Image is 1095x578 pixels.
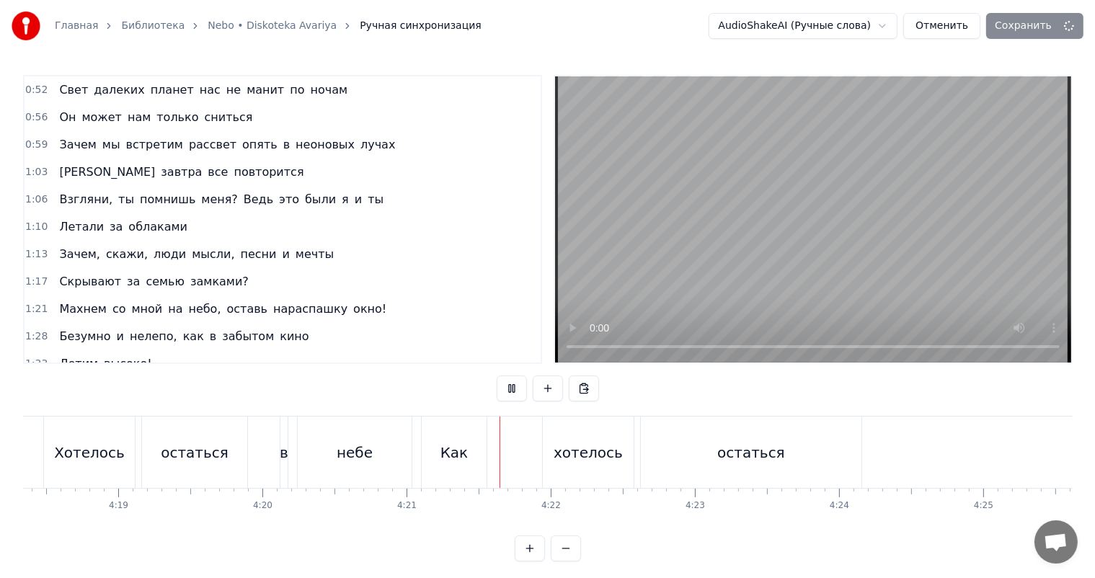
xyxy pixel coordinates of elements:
span: небо, [187,301,222,317]
span: ночам [309,81,350,98]
span: Зачем [58,136,97,153]
span: окно! [352,301,388,317]
span: сниться [203,109,254,125]
nav: breadcrumb [55,19,482,33]
span: 1:28 [25,329,48,344]
button: Отменить [903,13,980,39]
a: Nebo • Diskoteka Avariya [208,19,337,33]
span: помнишь [138,191,197,208]
a: Главная [55,19,98,33]
span: 0:52 [25,83,48,97]
span: на [167,301,184,317]
span: 1:33 [25,357,48,371]
span: Свет [58,81,89,98]
span: планет [149,81,195,98]
span: 0:56 [25,110,48,125]
div: 4:23 [686,500,705,512]
div: 4:19 [109,500,128,512]
div: небе [337,442,373,463]
span: люди [152,246,187,262]
div: 4:22 [541,500,561,512]
div: остаться [717,442,785,463]
img: youka [12,12,40,40]
span: Летим [58,355,99,372]
span: Взгляни, [58,191,114,208]
span: кино [278,328,310,344]
span: как [182,328,205,344]
span: и [280,246,291,262]
span: Безумно [58,328,112,344]
span: 1:13 [25,247,48,262]
span: я [340,191,350,208]
span: Махнем [58,301,107,317]
span: это [278,191,301,208]
span: Скрывают [58,273,123,290]
div: Хотелось [54,442,125,463]
span: замками? [189,273,250,290]
span: Летали [58,218,105,235]
span: [PERSON_NAME] [58,164,156,180]
span: неоновых [294,136,356,153]
div: 4:21 [397,500,417,512]
span: манит [245,81,285,98]
div: Как [440,442,469,463]
span: 1:17 [25,275,48,289]
div: остаться [161,442,229,463]
span: за [125,273,141,290]
span: все [206,164,229,180]
span: мечты [294,246,335,262]
span: со [111,301,128,317]
span: нараспашку [272,301,349,317]
span: далеких [92,81,146,98]
span: высоко! [102,355,154,372]
span: может [81,109,123,125]
span: облаками [127,218,189,235]
div: хотелось [554,442,623,463]
span: завтра [159,164,203,180]
span: 0:59 [25,138,48,152]
span: мной [130,301,164,317]
span: мы [101,136,122,153]
span: и [353,191,363,208]
span: нелепо, [128,328,179,344]
span: лучах [359,136,396,153]
span: в [282,136,291,153]
span: мысли, [190,246,236,262]
a: Библиотека [121,19,185,33]
span: повторится [232,164,305,180]
span: по [288,81,306,98]
span: 1:03 [25,165,48,179]
span: рассвет [187,136,238,153]
span: Он [58,109,77,125]
div: 4:25 [974,500,993,512]
span: семью [144,273,186,290]
span: за [108,218,124,235]
span: нам [126,109,152,125]
span: 1:21 [25,302,48,316]
div: в [280,442,288,463]
span: 1:10 [25,220,48,234]
span: песни [239,246,278,262]
span: 1:06 [25,192,48,207]
span: Зачем, [58,246,102,262]
span: скажи, [105,246,149,262]
span: Ручная синхронизация [360,19,482,33]
span: оставь [226,301,270,317]
span: встретим [125,136,185,153]
span: не [225,81,242,98]
span: опять [241,136,279,153]
span: ты [117,191,136,208]
div: 4:20 [253,500,272,512]
span: ты [366,191,385,208]
span: были [303,191,337,208]
span: в [208,328,218,344]
div: Открытый чат [1034,520,1078,564]
span: меня? [200,191,239,208]
div: 4:24 [830,500,849,512]
span: нас [198,81,222,98]
span: забытом [221,328,275,344]
span: Ведь [242,191,275,208]
span: только [155,109,200,125]
span: и [115,328,125,344]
